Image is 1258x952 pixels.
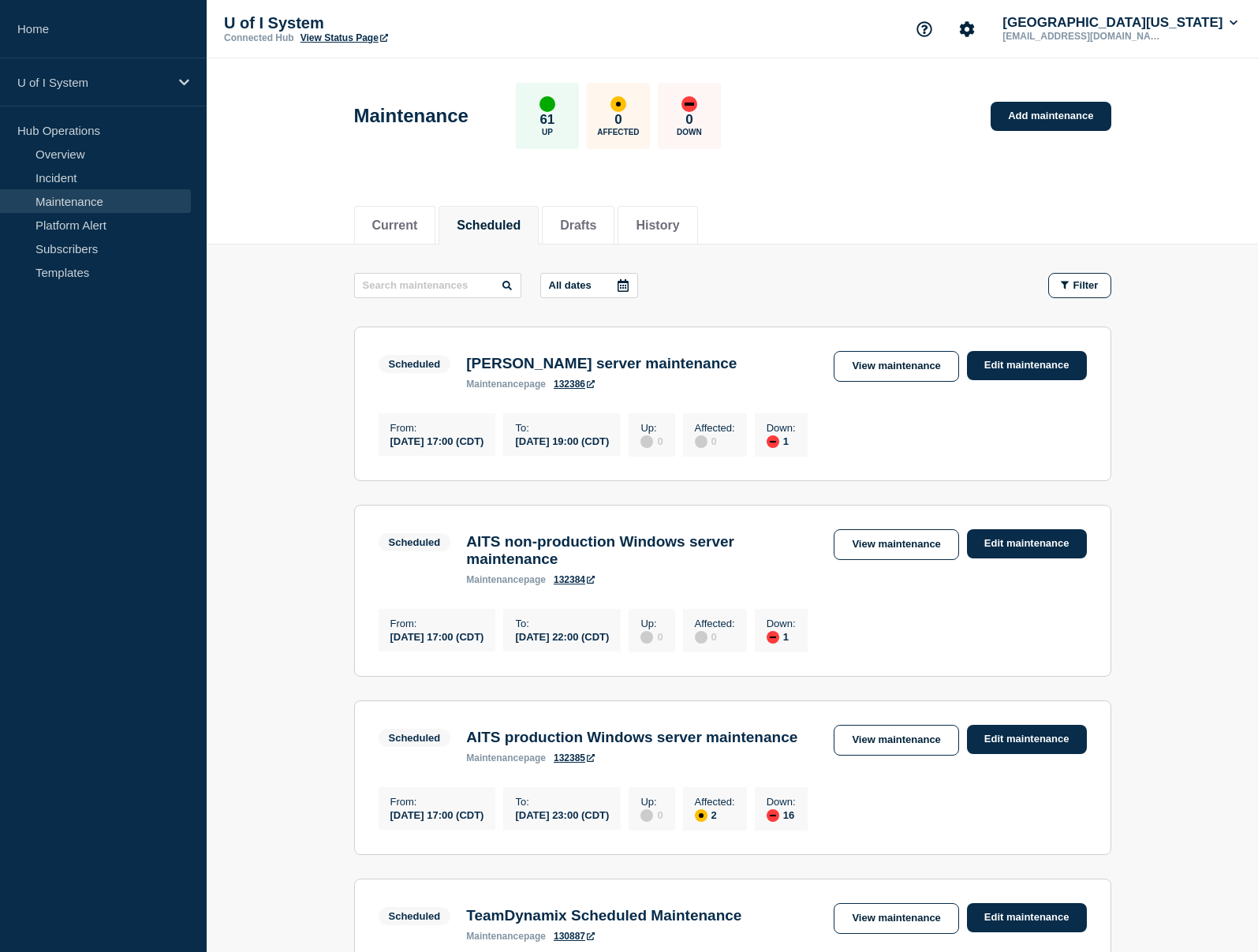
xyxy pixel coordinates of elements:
[466,931,546,942] p: page
[967,351,1087,380] a: Edit maintenance
[390,808,484,821] div: [DATE] 17:00 (CDT)
[389,358,441,370] div: Scheduled
[967,529,1087,558] a: Edit maintenance
[695,629,735,644] div: 0
[695,435,707,448] div: disabled
[834,529,958,560] a: View maintenance
[466,355,737,372] h3: [PERSON_NAME] server maintenance
[767,809,779,822] div: down
[1048,273,1111,298] button: Filter
[695,434,735,448] div: 0
[224,14,539,32] p: U of I System
[834,351,958,382] a: View maintenance
[767,435,779,448] div: down
[695,809,707,822] div: affected
[554,931,595,942] a: 130887
[767,618,796,629] p: Down :
[301,32,388,43] a: View Status Page
[597,128,639,136] p: Affected
[466,729,797,746] h3: AITS production Windows server maintenance
[908,13,941,46] button: Support
[466,379,546,390] p: page
[767,631,779,644] div: down
[767,808,796,822] div: 16
[640,618,663,629] p: Up :
[466,752,524,763] span: maintenance
[354,105,468,127] h1: Maintenance
[390,618,484,629] p: From :
[390,629,484,643] div: [DATE] 17:00 (CDT)
[640,631,653,644] div: disabled
[549,279,592,291] p: All dates
[695,631,707,644] div: disabled
[640,808,663,822] div: 0
[17,76,169,89] p: U of I System
[695,422,735,434] p: Affected :
[640,434,663,448] div: 0
[354,273,521,298] input: Search maintenances
[695,808,735,822] div: 2
[389,536,441,548] div: Scheduled
[640,796,663,808] p: Up :
[457,218,521,233] button: Scheduled
[640,809,653,822] div: disabled
[515,796,609,808] p: To :
[466,533,818,568] h3: AITS non-production Windows server maintenance
[834,725,958,756] a: View maintenance
[466,907,741,924] h3: TeamDynamix Scheduled Maintenance
[999,31,1163,42] p: [EMAIL_ADDRESS][DOMAIN_NAME]
[389,910,441,922] div: Scheduled
[767,629,796,644] div: 1
[539,96,555,112] div: up
[515,618,609,629] p: To :
[1073,279,1099,291] span: Filter
[967,903,1087,932] a: Edit maintenance
[389,732,441,744] div: Scheduled
[390,434,484,447] div: [DATE] 17:00 (CDT)
[515,422,609,434] p: To :
[390,422,484,434] p: From :
[466,574,524,585] span: maintenance
[539,112,554,128] p: 61
[834,903,958,934] a: View maintenance
[554,752,595,763] a: 132385
[967,725,1087,754] a: Edit maintenance
[560,218,596,233] button: Drafts
[466,931,524,942] span: maintenance
[614,112,622,128] p: 0
[515,434,609,447] div: [DATE] 19:00 (CDT)
[991,102,1111,131] a: Add maintenance
[677,128,702,136] p: Down
[695,618,735,629] p: Affected :
[554,574,595,585] a: 132384
[695,796,735,808] p: Affected :
[466,752,546,763] p: page
[685,112,692,128] p: 0
[466,574,546,585] p: page
[767,796,796,808] p: Down :
[681,96,697,112] div: down
[515,808,609,821] div: [DATE] 23:00 (CDT)
[767,422,796,434] p: Down :
[515,629,609,643] div: [DATE] 22:00 (CDT)
[610,96,626,112] div: affected
[540,273,638,298] button: All dates
[767,434,796,448] div: 1
[640,629,663,644] div: 0
[372,218,418,233] button: Current
[224,32,294,43] p: Connected Hub
[466,379,524,390] span: maintenance
[640,435,653,448] div: disabled
[640,422,663,434] p: Up :
[636,218,679,233] button: History
[542,128,553,136] p: Up
[554,379,595,390] a: 132386
[950,13,984,46] button: Account settings
[390,796,484,808] p: From :
[999,15,1241,31] button: [GEOGRAPHIC_DATA][US_STATE]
